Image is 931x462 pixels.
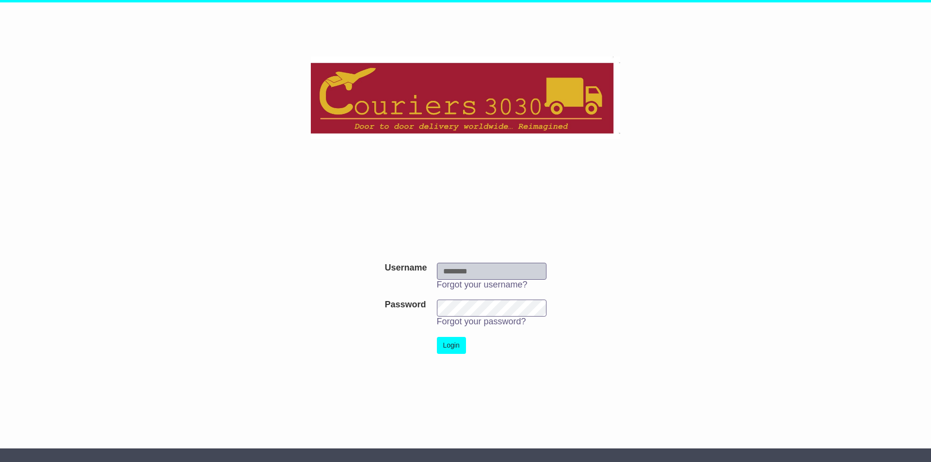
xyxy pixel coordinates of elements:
[311,57,621,139] img: Couriers 3030
[437,317,526,326] a: Forgot your password?
[437,337,466,354] button: Login
[437,280,528,289] a: Forgot your username?
[385,300,426,310] label: Password
[385,263,427,273] label: Username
